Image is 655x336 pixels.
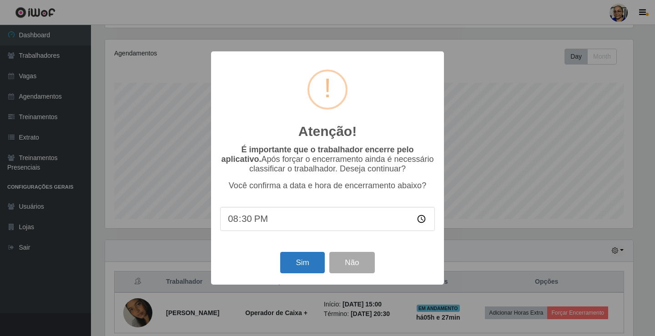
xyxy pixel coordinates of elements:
[221,145,413,164] b: É importante que o trabalhador encerre pelo aplicativo.
[280,252,324,273] button: Sim
[220,181,435,191] p: Você confirma a data e hora de encerramento abaixo?
[298,123,357,140] h2: Atenção!
[220,145,435,174] p: Após forçar o encerramento ainda é necessário classificar o trabalhador. Deseja continuar?
[329,252,374,273] button: Não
